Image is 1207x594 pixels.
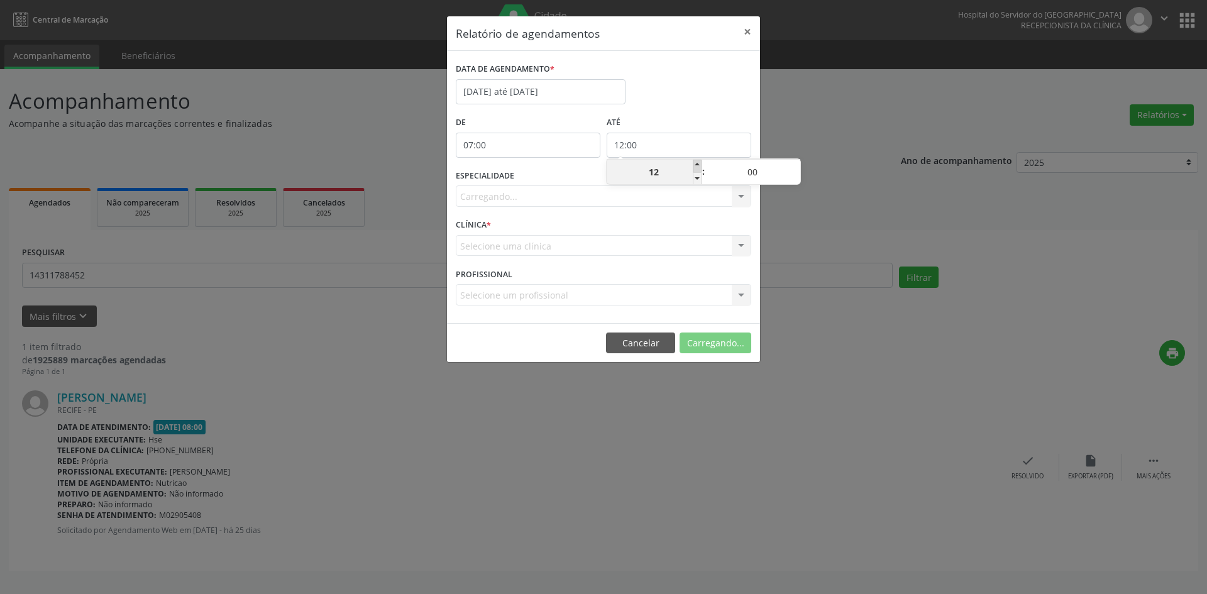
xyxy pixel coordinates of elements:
label: ESPECIALIDADE [456,167,514,186]
label: CLÍNICA [456,216,491,235]
button: Cancelar [606,333,675,354]
button: Carregando... [680,333,751,354]
input: Selecione o horário final [607,133,751,158]
h5: Relatório de agendamentos [456,25,600,41]
label: DATA DE AGENDAMENTO [456,60,554,79]
label: De [456,113,600,133]
input: Minute [705,160,800,185]
input: Hour [607,160,702,185]
button: Close [735,16,760,47]
input: Selecione o horário inicial [456,133,600,158]
label: ATÉ [607,113,751,133]
span: : [702,159,705,184]
input: Selecione uma data ou intervalo [456,79,626,104]
label: PROFISSIONAL [456,265,512,284]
